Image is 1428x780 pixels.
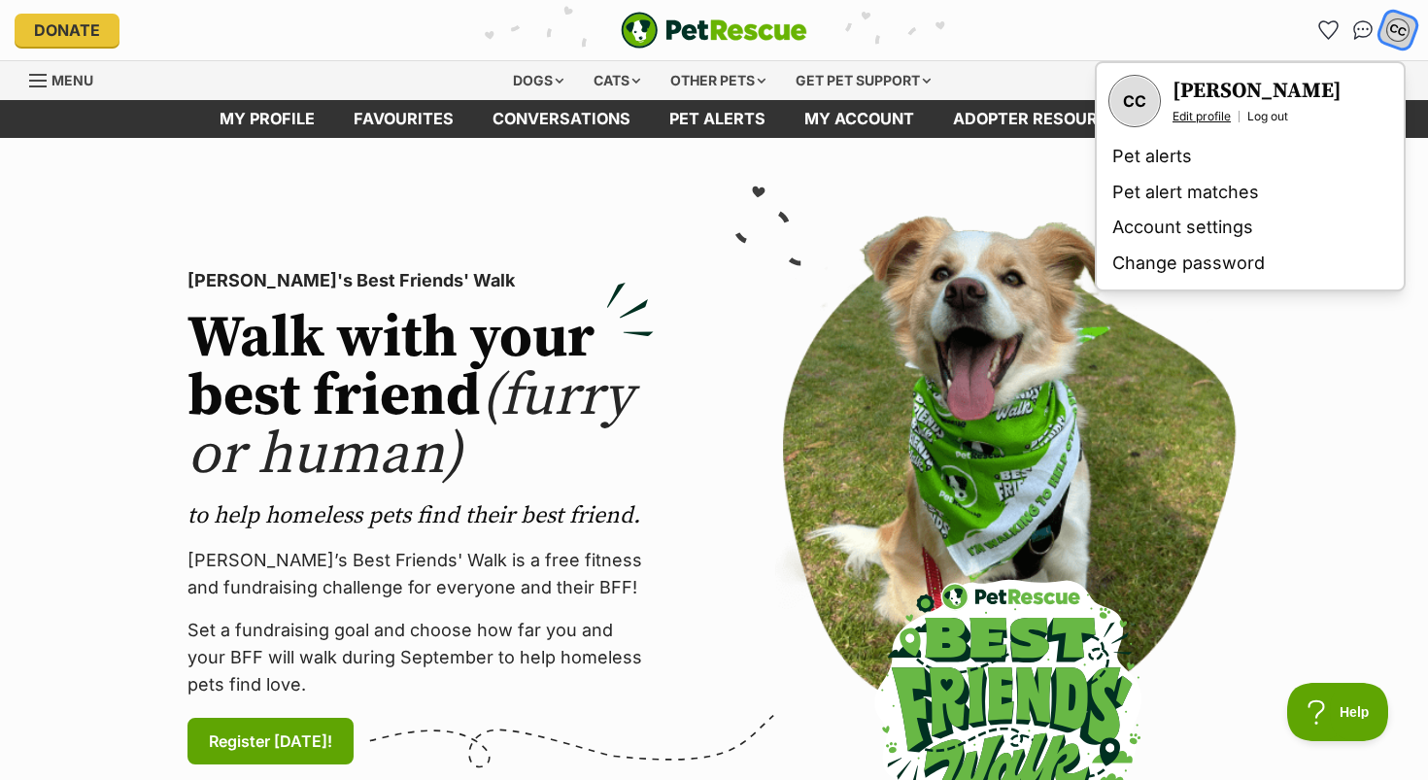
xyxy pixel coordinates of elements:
[473,100,650,138] a: conversations
[1105,139,1396,175] a: Pet alerts
[1105,210,1396,246] a: Account settings
[782,61,944,100] div: Get pet support
[1173,78,1342,105] h3: [PERSON_NAME]
[1377,10,1417,50] button: My account
[785,100,934,138] a: My account
[187,310,654,485] h2: Walk with your best friend
[1105,246,1396,282] a: Change password
[1108,75,1161,127] a: Your profile
[187,360,633,492] span: (furry or human)
[650,100,785,138] a: Pet alerts
[187,718,354,764] a: Register [DATE]!
[657,61,779,100] div: Other pets
[334,100,473,138] a: Favourites
[187,547,654,601] p: [PERSON_NAME]’s Best Friends' Walk is a free fitness and fundraising challenge for everyone and t...
[200,100,334,138] a: My profile
[187,267,654,294] p: [PERSON_NAME]'s Best Friends' Walk
[621,12,807,49] img: logo-e224e6f780fb5917bec1dbf3a21bbac754714ae5b6737aabdf751b685950b380.svg
[1353,20,1374,40] img: chat-41dd97257d64d25036548639549fe6c8038ab92f7586957e7f3b1b290dea8141.svg
[1312,15,1413,46] ul: Account quick links
[1385,17,1411,43] div: CC
[499,61,577,100] div: Dogs
[209,729,332,753] span: Register [DATE]!
[1173,109,1231,124] a: Edit profile
[1287,683,1389,741] iframe: Help Scout Beacon - Open
[1110,77,1159,125] div: CC
[1247,109,1288,124] a: Log out
[1347,15,1378,46] a: Conversations
[15,14,119,47] a: Donate
[580,61,654,100] div: Cats
[1312,15,1343,46] a: Favourites
[187,500,654,531] p: to help homeless pets find their best friend.
[934,100,1149,138] a: Adopter resources
[621,12,807,49] a: PetRescue
[187,617,654,698] p: Set a fundraising goal and choose how far you and your BFF will walk during September to help hom...
[51,72,93,88] span: Menu
[1105,175,1396,211] a: Pet alert matches
[29,61,107,96] a: Menu
[1173,78,1342,105] a: Your profile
